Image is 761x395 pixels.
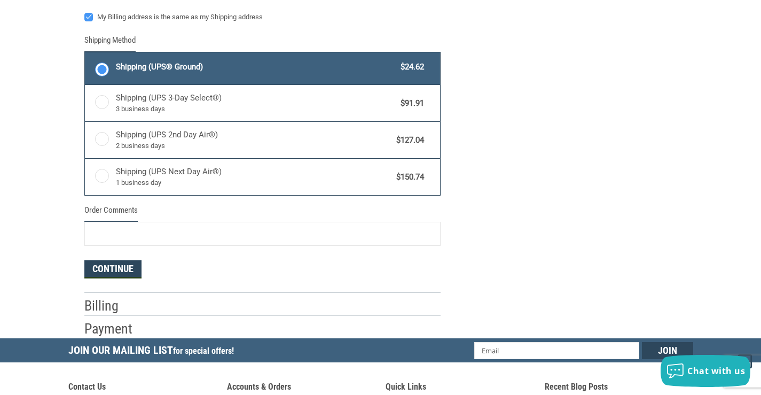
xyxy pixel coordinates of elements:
input: Email [474,342,639,359]
span: 3 business days [116,104,396,114]
span: Shipping (UPS 2nd Day Air®) [116,129,391,151]
label: My Billing address is the same as my Shipping address [84,13,441,21]
h5: Quick Links [386,382,534,395]
span: $127.04 [391,134,425,146]
h5: Join Our Mailing List [68,338,239,366]
button: Chat with us [661,355,750,387]
span: 1 business day [116,177,391,188]
span: $91.91 [396,97,425,110]
span: $24.62 [396,61,425,73]
span: Chat with us [687,365,745,377]
legend: Order Comments [84,204,138,222]
span: Shipping (UPS® Ground) [116,61,396,73]
legend: Shipping Method [84,34,136,52]
span: for special offers! [173,346,234,356]
h5: Accounts & Orders [227,382,375,395]
h5: Recent Blog Posts [545,382,693,395]
span: Shipping (UPS Next Day Air®) [116,166,391,188]
span: 2 business days [116,141,391,151]
h5: Contact Us [68,382,217,395]
span: $150.74 [391,171,425,183]
h2: Payment [84,320,147,338]
h2: Billing [84,297,147,315]
input: Join [642,342,693,359]
span: Shipping (UPS 3-Day Select®) [116,92,396,114]
button: Continue [84,260,142,278]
